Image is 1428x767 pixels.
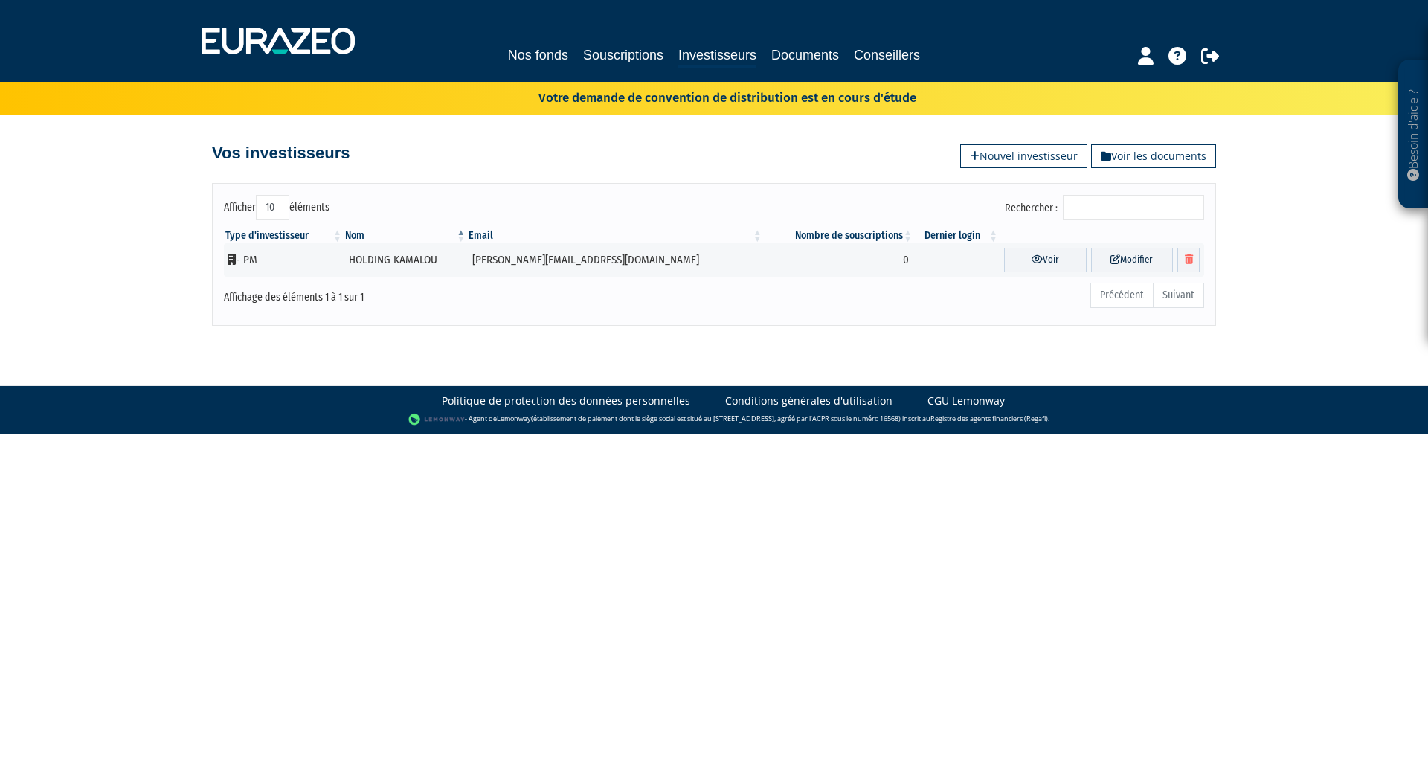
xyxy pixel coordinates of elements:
label: Afficher éléments [224,195,329,220]
th: Dernier login : activer pour trier la colonne par ordre croissant [914,228,1000,243]
label: Rechercher : [1005,195,1204,220]
a: Investisseurs [678,45,756,68]
p: Besoin d'aide ? [1405,68,1422,202]
a: Modifier [1091,248,1173,272]
th: Nom : activer pour trier la colonne par ordre d&eacute;croissant [344,228,467,243]
img: logo-lemonway.png [408,412,466,427]
a: Nos fonds [508,45,568,65]
td: HOLDING KAMALOU [344,243,467,277]
input: Rechercher : [1063,195,1204,220]
a: Conditions générales d'utilisation [725,394,892,408]
a: Souscriptions [583,45,663,65]
a: Conseillers [854,45,920,65]
a: CGU Lemonway [927,394,1005,408]
th: Nombre de souscriptions : activer pour trier la colonne par ordre croissant [764,228,914,243]
img: 1732889491-logotype_eurazeo_blanc_rvb.png [202,28,355,54]
h4: Vos investisseurs [212,144,350,162]
a: Documents [771,45,839,65]
th: &nbsp; [1000,228,1204,243]
a: Lemonway [497,414,531,423]
a: Voir les documents [1091,144,1216,168]
th: Type d'investisseur : activer pour trier la colonne par ordre croissant [224,228,344,243]
a: Supprimer [1177,248,1200,272]
td: [PERSON_NAME][EMAIL_ADDRESS][DOMAIN_NAME] [467,243,764,277]
a: Voir [1004,248,1086,272]
div: - Agent de (établissement de paiement dont le siège social est situé au [STREET_ADDRESS], agréé p... [15,412,1413,427]
select: Afficheréléments [256,195,289,220]
th: Email : activer pour trier la colonne par ordre croissant [467,228,764,243]
div: Affichage des éléments 1 à 1 sur 1 [224,281,620,305]
td: 0 [764,243,914,277]
a: Registre des agents financiers (Regafi) [930,414,1048,423]
a: Politique de protection des données personnelles [442,394,690,408]
td: - PM [224,243,344,277]
p: Votre demande de convention de distribution est en cours d'étude [495,86,916,107]
a: Nouvel investisseur [960,144,1087,168]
